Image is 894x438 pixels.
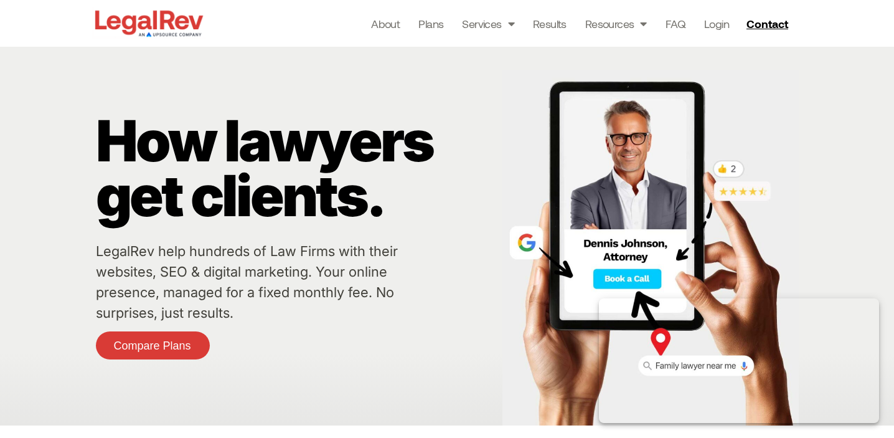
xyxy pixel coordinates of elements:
a: About [371,15,400,32]
a: Services [462,15,514,32]
a: LegalRev help hundreds of Law Firms with their websites, SEO & digital marketing. Your online pre... [96,243,398,321]
a: Resources [585,15,647,32]
a: Results [533,15,567,32]
span: Compare Plans [114,340,191,351]
span: Contact [746,18,788,29]
a: Contact [741,14,796,34]
a: Plans [418,15,443,32]
a: Login [704,15,729,32]
a: FAQ [666,15,685,32]
p: How lawyers get clients. [96,113,497,223]
nav: Menu [371,15,729,32]
a: Compare Plans [96,331,210,359]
